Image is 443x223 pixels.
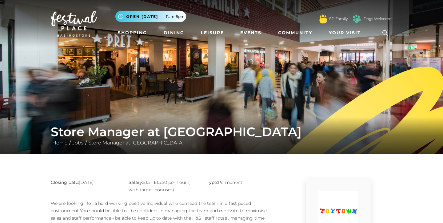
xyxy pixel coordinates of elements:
[71,140,85,146] a: Jobs
[329,30,361,36] span: Your Visit
[51,11,97,37] img: Festival Place Logo
[207,179,275,186] p: Permanent
[207,180,218,185] strong: Type:
[51,179,119,186] p: [DATE]
[129,180,143,185] strong: Salary:
[129,179,197,193] p: £13 - £13.50 per hour ( with target bonuses)
[326,27,366,39] a: Your Visit
[329,16,348,22] a: FP Family
[238,27,264,39] a: Events
[161,27,187,39] a: Dining
[198,27,226,39] a: Leisure
[276,27,315,39] a: Community
[51,140,69,146] a: Home
[87,140,186,146] a: Store Manager at [GEOGRAPHIC_DATA]
[166,14,185,19] span: 11am-5pm
[51,180,79,185] strong: Closing date:
[51,124,392,139] h1: Store Manager at [GEOGRAPHIC_DATA]
[364,16,392,22] a: Dogs Welcome!
[115,27,150,39] a: Shopping
[115,11,186,22] button: Open [DATE] 11am-5pm
[46,124,397,147] div: / /
[126,14,158,19] span: Open [DATE]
